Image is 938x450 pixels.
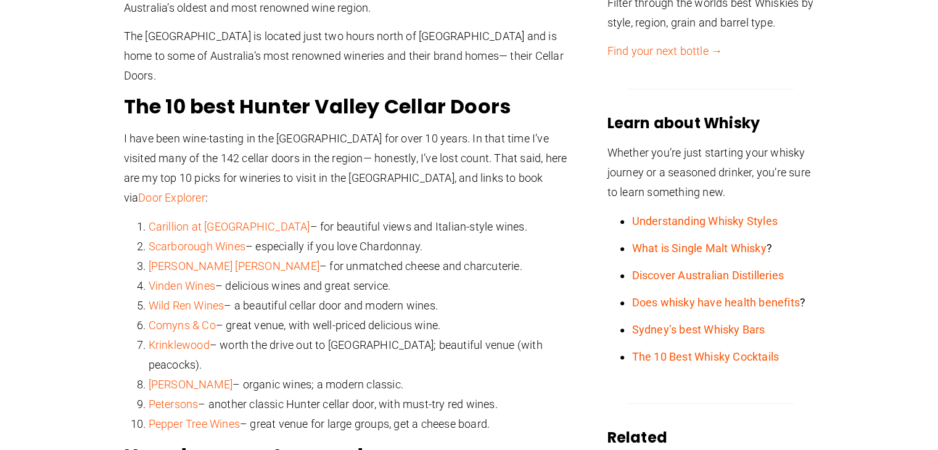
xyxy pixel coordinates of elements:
[149,398,199,411] a: Petersons
[124,129,580,208] p: I have been wine-tasting in the [GEOGRAPHIC_DATA] for over 10 years. In that time I’ve visited ma...
[149,338,210,351] a: Krinklewood
[632,215,777,227] a: Understanding Whisky Styles
[149,417,240,430] a: Pepper Tree Wines
[149,378,233,391] a: [PERSON_NAME]
[632,296,799,309] a: Does whisky have health benefits
[632,296,805,309] span: ?
[149,375,580,395] li: – organic wines; a modern classic.
[149,335,580,375] li: – worth the drive out to [GEOGRAPHIC_DATA]; beautiful venue (with peacocks).
[138,191,205,204] a: Door Explorer
[632,242,771,255] span: ?
[149,316,580,335] li: – great venue, with well-priced delicious wine.
[149,260,319,272] a: [PERSON_NAME] [PERSON_NAME]
[149,299,224,312] a: Wild Ren Wines
[607,113,814,133] h3: Learn about Whisky
[149,220,310,233] a: Carillion at [GEOGRAPHIC_DATA]
[149,296,580,316] li: – a beautiful cellar door and modern wines.
[149,217,580,237] li: – for beautiful views and Italian-style wines.
[632,350,779,363] a: The 10 Best Whisky Cocktails
[632,323,765,336] a: Sydney’s best Whisky Bars
[607,44,722,57] a: Find your next bottle →
[124,27,580,86] p: The [GEOGRAPHIC_DATA] is located just two hours north of [GEOGRAPHIC_DATA] and is home to some of...
[124,94,580,119] h2: The 10 best Hunter Valley Cellar Doors
[149,395,580,414] li: – another classic Hunter cellar door, with must-try red wines.
[149,240,245,253] a: Scarborough Wines
[149,279,215,292] a: Vinden Wines
[149,414,580,434] li: – great venue for large groups, get a cheese board.
[149,237,580,256] li: – especially if you love Chardonnay.
[607,428,814,448] h3: Related
[149,276,580,296] li: – delicious wines and great service.
[607,143,814,202] p: Whether you’re just starting your whisky journey or a seasoned drinker, you’re sure to learn some...
[632,242,766,255] a: What is Single Malt Whisky
[149,319,216,332] a: Comyns & Co
[149,256,580,276] li: – for unmatched cheese and charcuterie.
[632,269,783,282] a: Discover Australian Distilleries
